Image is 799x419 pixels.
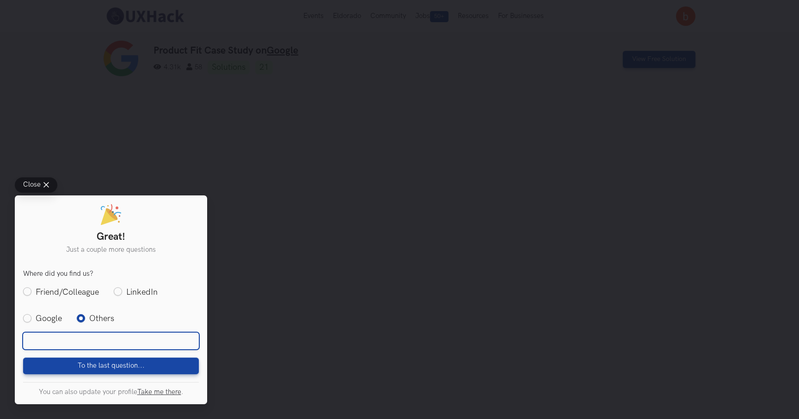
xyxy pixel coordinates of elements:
label: LinkedIn [114,286,158,298]
label: Friend/Colleague [23,286,99,298]
span: To the last question... [78,361,145,370]
p: You can also update your profile . [23,388,199,396]
label: Others [77,312,114,324]
legend: Where did you find us? [23,269,93,278]
button: Close [15,177,57,193]
button: To the last question... [23,357,199,374]
span: Close [23,182,41,188]
a: Take me there [137,388,181,396]
label: Google [23,312,62,324]
p: Just a couple more questions [23,245,199,255]
h1: Great! [23,231,199,243]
